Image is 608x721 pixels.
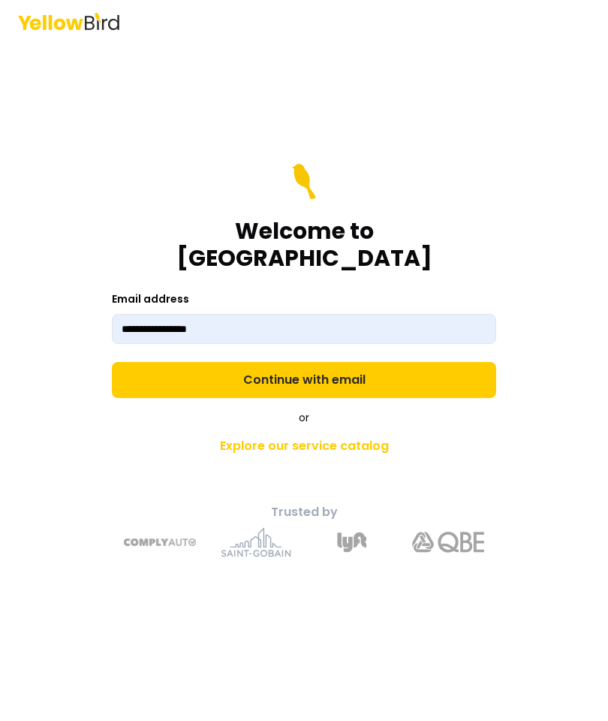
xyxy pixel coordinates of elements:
a: Explore our service catalog [40,431,568,461]
label: Email address [112,291,189,306]
h1: Welcome to [GEOGRAPHIC_DATA] [112,218,496,272]
p: Trusted by [40,503,568,521]
button: Continue with email [112,362,496,398]
span: or [299,410,309,425]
